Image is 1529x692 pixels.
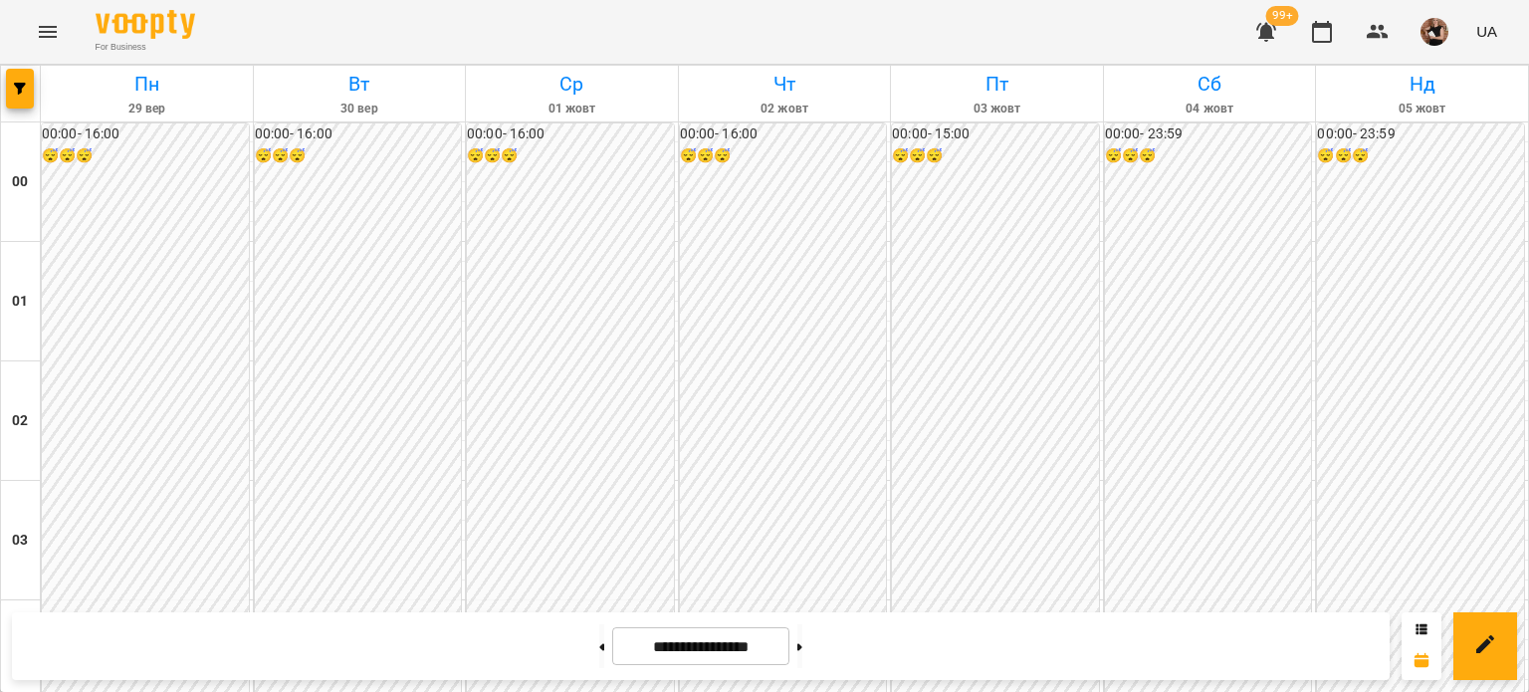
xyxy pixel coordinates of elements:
[469,69,675,100] h6: Ср
[892,123,1099,145] h6: 00:00 - 15:00
[96,10,195,39] img: Voopty Logo
[42,123,249,145] h6: 00:00 - 16:00
[1317,145,1524,167] h6: 😴😴😴
[680,145,887,167] h6: 😴😴😴
[257,69,463,100] h6: Вт
[1107,100,1313,118] h6: 04 жовт
[1105,145,1312,167] h6: 😴😴😴
[894,69,1100,100] h6: Пт
[469,100,675,118] h6: 01 жовт
[1105,123,1312,145] h6: 00:00 - 23:59
[12,410,28,432] h6: 02
[12,291,28,313] h6: 01
[255,123,462,145] h6: 00:00 - 16:00
[1420,18,1448,46] img: 5944c1aeb726a5a997002a54cb6a01a3.jpg
[42,145,249,167] h6: 😴😴😴
[1476,21,1497,42] span: UA
[680,123,887,145] h6: 00:00 - 16:00
[1317,123,1524,145] h6: 00:00 - 23:59
[255,145,462,167] h6: 😴😴😴
[892,145,1099,167] h6: 😴😴😴
[12,530,28,552] h6: 03
[1266,6,1299,26] span: 99+
[1468,13,1505,50] button: UA
[12,171,28,193] h6: 00
[1319,69,1525,100] h6: Нд
[96,41,195,54] span: For Business
[682,69,888,100] h6: Чт
[1319,100,1525,118] h6: 05 жовт
[24,8,72,56] button: Menu
[467,123,674,145] h6: 00:00 - 16:00
[467,145,674,167] h6: 😴😴😴
[44,69,250,100] h6: Пн
[682,100,888,118] h6: 02 жовт
[257,100,463,118] h6: 30 вер
[1107,69,1313,100] h6: Сб
[894,100,1100,118] h6: 03 жовт
[44,100,250,118] h6: 29 вер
